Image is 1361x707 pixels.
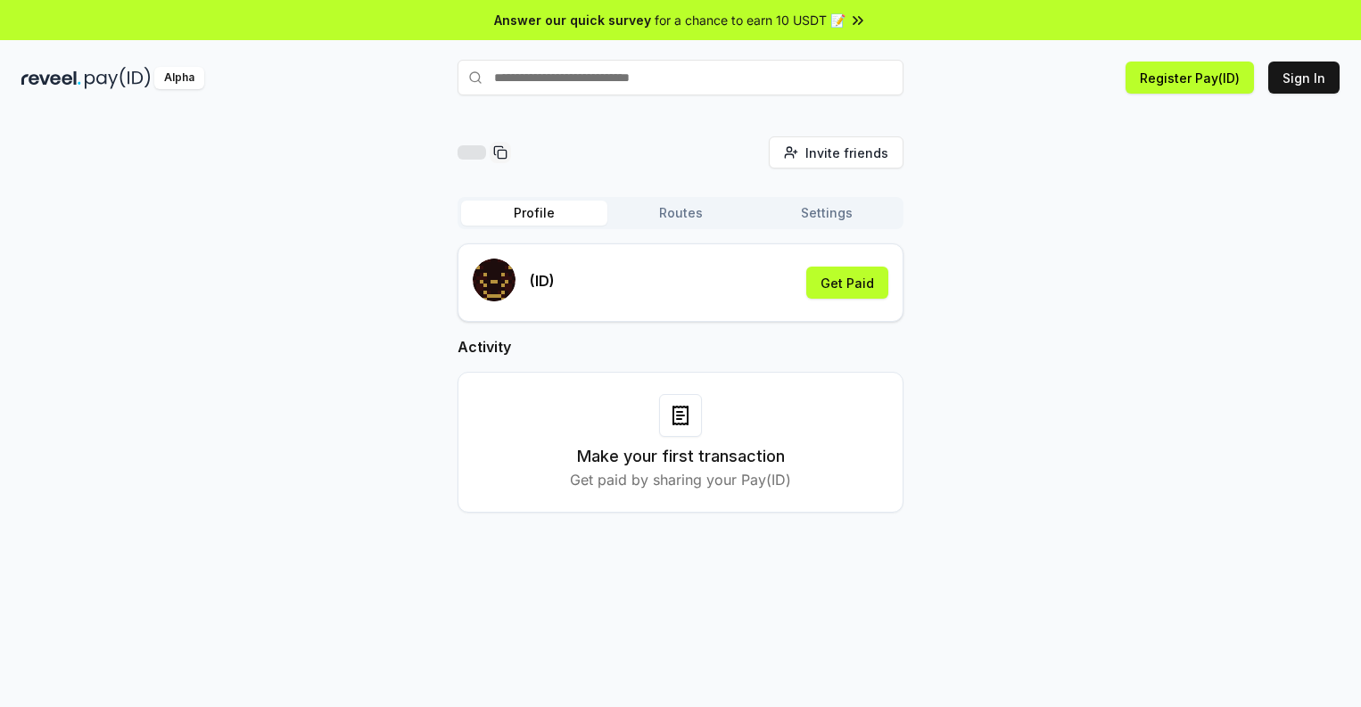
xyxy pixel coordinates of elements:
[530,270,555,292] p: (ID)
[570,469,791,490] p: Get paid by sharing your Pay(ID)
[806,267,888,299] button: Get Paid
[85,67,151,89] img: pay_id
[154,67,204,89] div: Alpha
[1126,62,1254,94] button: Register Pay(ID)
[1268,62,1340,94] button: Sign In
[607,201,754,226] button: Routes
[458,336,903,358] h2: Activity
[577,444,785,469] h3: Make your first transaction
[21,67,81,89] img: reveel_dark
[494,11,651,29] span: Answer our quick survey
[461,201,607,226] button: Profile
[754,201,900,226] button: Settings
[769,136,903,169] button: Invite friends
[655,11,845,29] span: for a chance to earn 10 USDT 📝
[805,144,888,162] span: Invite friends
